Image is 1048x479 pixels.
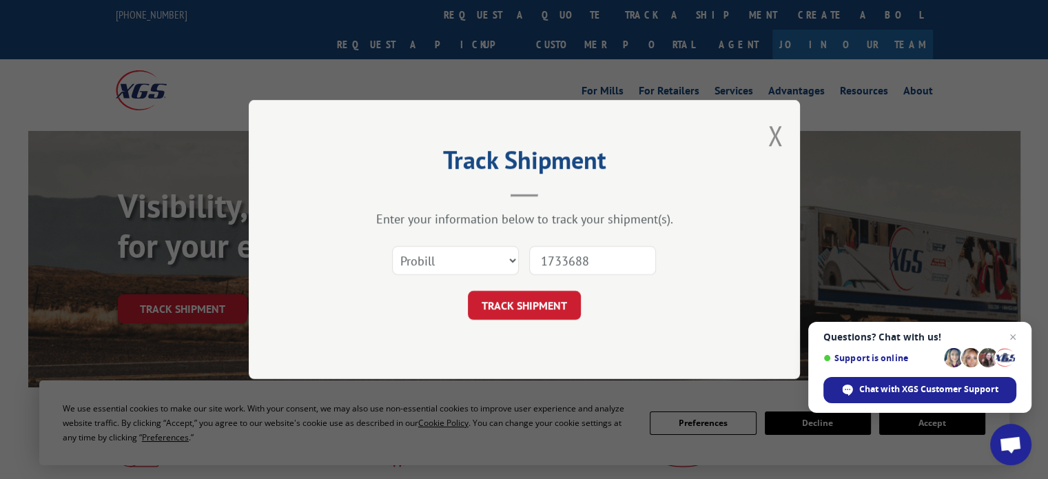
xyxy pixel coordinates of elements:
[990,424,1031,465] div: Open chat
[468,291,581,320] button: TRACK SHIPMENT
[318,211,731,227] div: Enter your information below to track your shipment(s).
[823,332,1016,343] span: Questions? Chat with us!
[318,150,731,176] h2: Track Shipment
[529,246,656,275] input: Number(s)
[859,383,998,396] span: Chat with XGS Customer Support
[823,353,939,363] span: Support is online
[1005,329,1021,345] span: Close chat
[823,377,1016,403] div: Chat with XGS Customer Support
[768,117,783,154] button: Close modal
